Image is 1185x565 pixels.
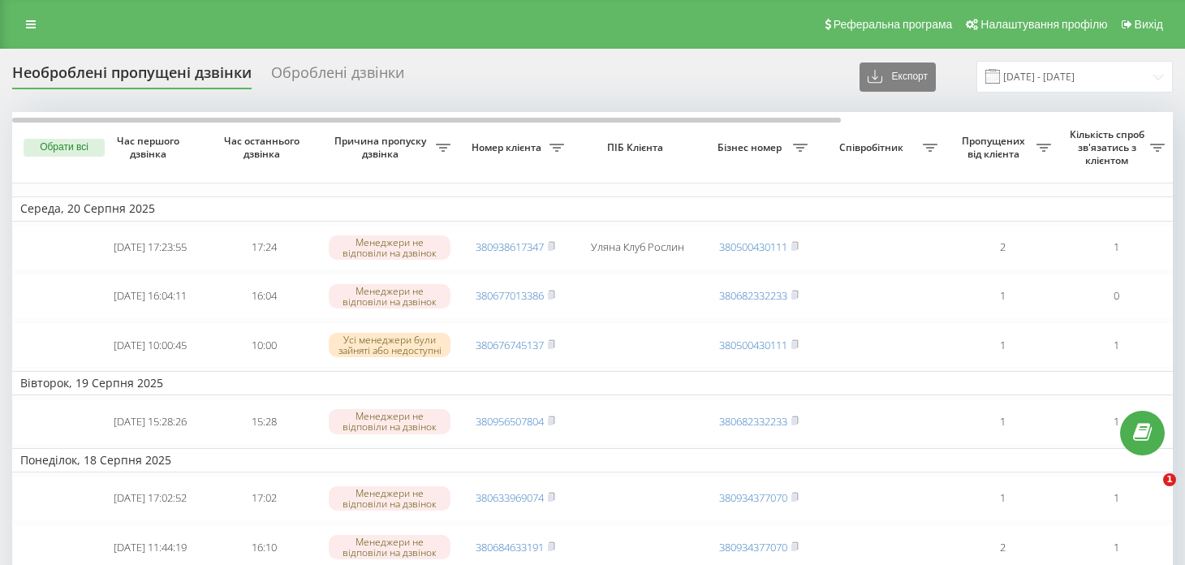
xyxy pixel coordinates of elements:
span: Час першого дзвінка [106,135,194,160]
td: 0 [1059,274,1173,319]
div: Усі менеджери були зайняті або недоступні [329,333,450,357]
span: Співробітник [824,141,923,154]
td: 1 [946,322,1059,368]
td: 1 [1059,476,1173,521]
a: 380500430111 [719,338,787,352]
td: 1 [946,399,1059,444]
td: 16:04 [207,274,321,319]
a: 380677013386 [476,288,544,303]
span: ПІБ Клієнта [586,141,688,154]
td: [DATE] 17:23:55 [93,225,207,270]
span: Вихід [1135,18,1163,31]
a: 380682332233 [719,414,787,429]
a: 380682332233 [719,288,787,303]
td: [DATE] 10:00:45 [93,322,207,368]
td: 1 [1059,322,1173,368]
span: Налаштування профілю [980,18,1107,31]
td: 2 [946,225,1059,270]
a: 380684633191 [476,540,544,554]
button: Експорт [860,63,936,92]
td: [DATE] 15:28:26 [93,399,207,444]
span: Реферальна програма [834,18,953,31]
a: 380956507804 [476,414,544,429]
a: 380938617347 [476,239,544,254]
span: Час останнього дзвінка [220,135,308,160]
div: Менеджери не відповіли на дзвінок [329,535,450,559]
div: Менеджери не відповіли на дзвінок [329,235,450,260]
td: [DATE] 16:04:11 [93,274,207,319]
div: Необроблені пропущені дзвінки [12,64,252,89]
div: Менеджери не відповіли на дзвінок [329,284,450,308]
a: 380934377070 [719,490,787,505]
td: [DATE] 17:02:52 [93,476,207,521]
div: Оброблені дзвінки [271,64,404,89]
td: 1 [1059,225,1173,270]
a: 380676745137 [476,338,544,352]
span: Бізнес номер [710,141,793,154]
a: 380633969074 [476,490,544,505]
span: Номер клієнта [467,141,549,154]
td: 17:24 [207,225,321,270]
td: Уляна Клуб Рослин [572,225,702,270]
iframe: Intercom live chat [1130,473,1169,512]
span: Причина пропуску дзвінка [329,135,436,160]
td: 1 [946,274,1059,319]
button: Обрати всі [24,139,105,157]
td: 15:28 [207,399,321,444]
span: Пропущених від клієнта [954,135,1036,160]
td: 10:00 [207,322,321,368]
div: Менеджери не відповіли на дзвінок [329,486,450,511]
td: 17:02 [207,476,321,521]
a: 380934377070 [719,540,787,554]
span: Кількість спроб зв'язатись з клієнтом [1067,128,1150,166]
td: 1 [1059,399,1173,444]
td: 1 [946,476,1059,521]
span: 1 [1163,473,1176,486]
div: Менеджери не відповіли на дзвінок [329,409,450,433]
a: 380500430111 [719,239,787,254]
